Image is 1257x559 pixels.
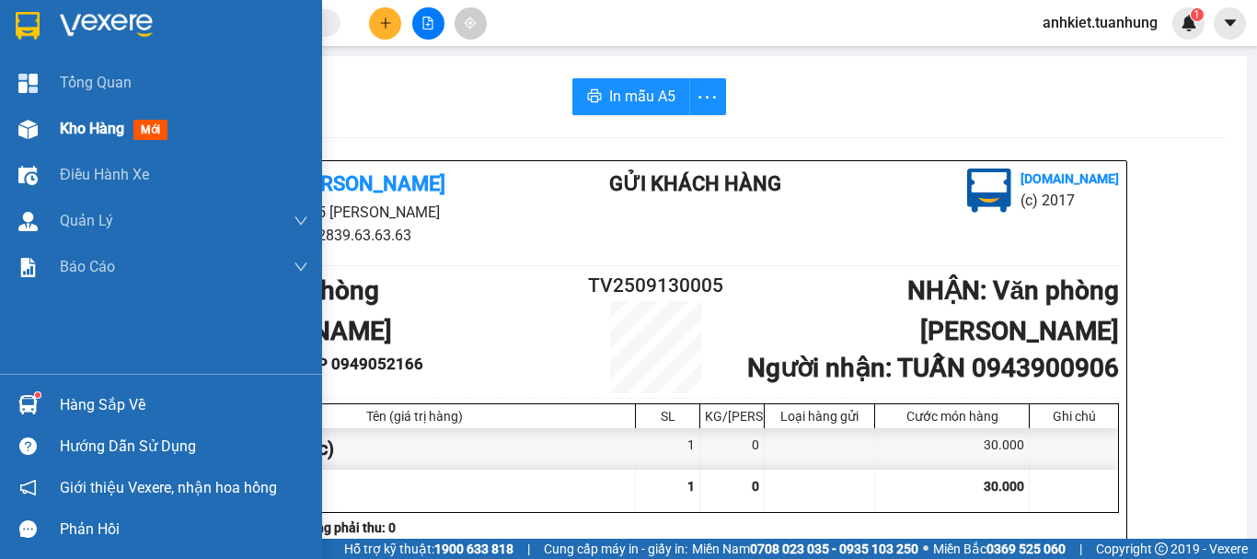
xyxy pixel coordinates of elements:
span: environment [106,44,121,59]
span: anhkiet.tuanhung [1028,11,1172,34]
div: 0 [700,428,765,470]
img: warehouse-icon [18,395,38,414]
span: caret-down [1222,15,1239,31]
img: warehouse-icon [18,166,38,185]
b: Tổng phải thu: 0 [302,520,396,535]
div: Loại hàng gửi [769,409,870,424]
button: caret-down [1214,7,1246,40]
span: | [527,539,530,559]
sup: 1 [1191,8,1204,21]
span: mới [133,120,167,140]
span: aim [464,17,477,29]
span: plus [379,17,392,29]
img: dashboard-icon [18,74,38,93]
div: Phản hồi [60,516,308,543]
div: SL [640,409,695,424]
li: 02839.63.63.63 [8,64,351,87]
button: more [689,78,726,115]
img: icon-new-feature [1181,15,1197,31]
h2: TV2509130005 [579,271,733,301]
span: phone [106,67,121,82]
b: Gửi khách hàng [609,172,781,195]
div: Hướng dẫn sử dụng [60,433,308,460]
div: 1 [636,428,700,470]
button: file-add [412,7,444,40]
span: notification [19,479,37,496]
span: Kho hàng [60,120,124,137]
b: GỬI : Văn phòng [PERSON_NAME] [8,115,207,186]
span: file-add [421,17,434,29]
span: Điều hành xe [60,163,149,186]
b: NHẬN : Văn phòng [PERSON_NAME] [907,275,1119,346]
li: 85 [PERSON_NAME] [8,41,351,64]
div: 30.000 [875,428,1030,470]
strong: 0708 023 035 - 0935 103 250 [750,542,918,556]
div: Cước món hàng [880,409,1024,424]
span: copyright [1155,542,1168,555]
sup: 1 [35,392,40,398]
span: Miền Nam [692,539,918,559]
div: Ghi chú [1034,409,1113,424]
span: | [1079,539,1082,559]
div: Tên (giá trị hàng) [199,409,630,424]
button: printerIn mẫu A5 [572,78,690,115]
b: [PERSON_NAME] [106,12,260,35]
span: Miền Bắc [933,539,1066,559]
div: Hàng sắp về [60,391,308,419]
span: message [19,520,37,538]
span: Cung cấp máy in - giấy in: [544,539,687,559]
span: 1 [1194,8,1200,21]
span: Giới thiệu Vexere, nhận hoa hồng [60,476,277,499]
img: warehouse-icon [18,212,38,231]
img: warehouse-icon [18,120,38,139]
div: KG/[PERSON_NAME] [705,409,759,424]
span: down [294,260,308,274]
span: Quản Lý [60,209,113,232]
span: more [690,86,725,109]
li: (c) 2017 [1021,189,1119,212]
span: Báo cáo [60,255,115,278]
img: logo.jpg [967,169,1011,213]
img: solution-icon [18,258,38,277]
span: In mẫu A5 [609,85,675,108]
strong: 1900 633 818 [434,542,513,556]
span: down [294,214,308,228]
span: 0 [752,479,759,494]
span: printer [587,88,602,106]
span: Tổng Quan [60,71,132,94]
img: logo-vxr [16,12,40,40]
li: 02839.63.63.63 [193,224,536,247]
li: 85 [PERSON_NAME] [193,201,536,224]
span: question-circle [19,437,37,455]
button: plus [369,7,401,40]
span: Hỗ trợ kỹ thuật: [344,539,513,559]
span: 1 [687,479,695,494]
b: [PERSON_NAME] [291,172,445,195]
strong: 0369 525 060 [986,542,1066,556]
span: 30.000 [984,479,1024,494]
b: Người nhận : TUẤN 0943900906 [747,353,1119,383]
span: ⚪️ [923,545,928,553]
button: aim [455,7,487,40]
div: 1 THÙNG (Khác) [194,428,636,470]
b: [DOMAIN_NAME] [1021,171,1119,186]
